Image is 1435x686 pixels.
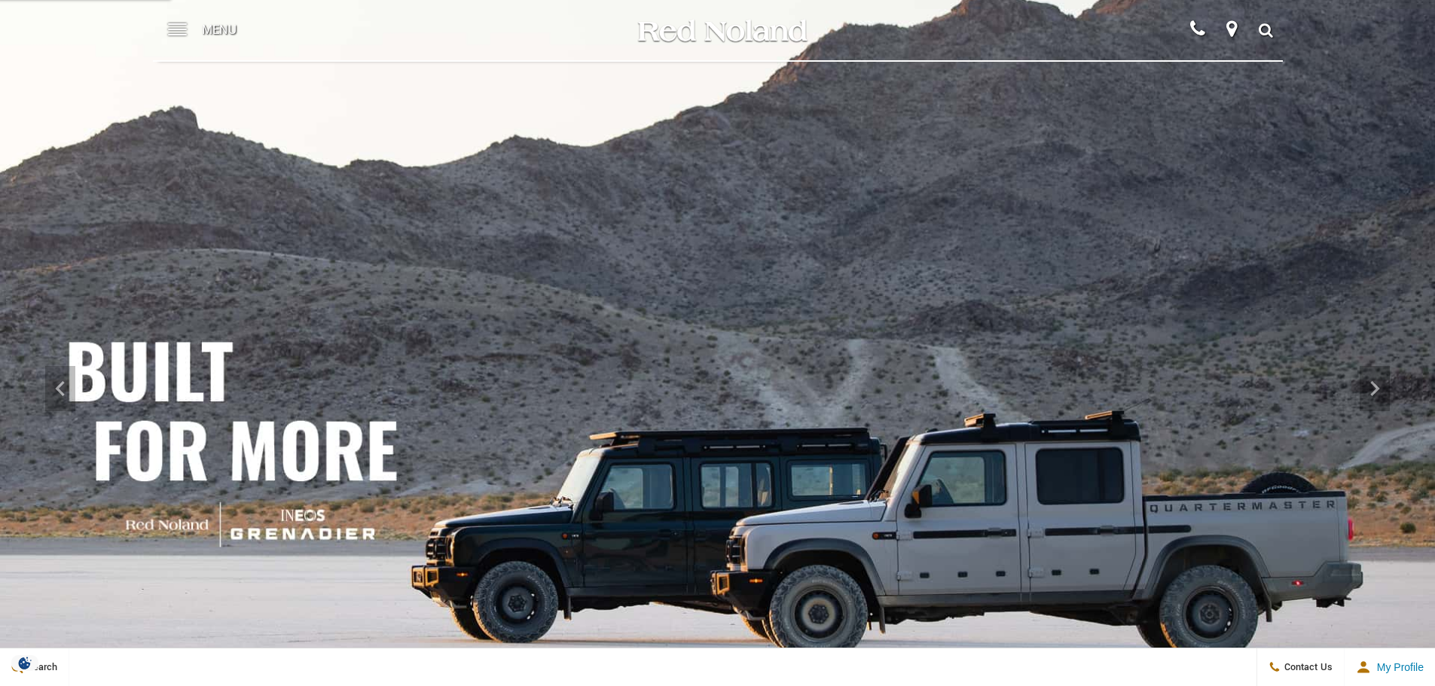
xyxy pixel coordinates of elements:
[1345,648,1435,686] button: Open user profile menu
[8,655,42,671] section: Click to Open Cookie Consent Modal
[1371,661,1424,673] span: My Profile
[1360,366,1390,411] div: Next
[1281,660,1333,674] span: Contact Us
[635,17,808,44] img: Red Noland Auto Group
[8,655,42,671] img: Opt-Out Icon
[45,366,75,411] div: Previous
